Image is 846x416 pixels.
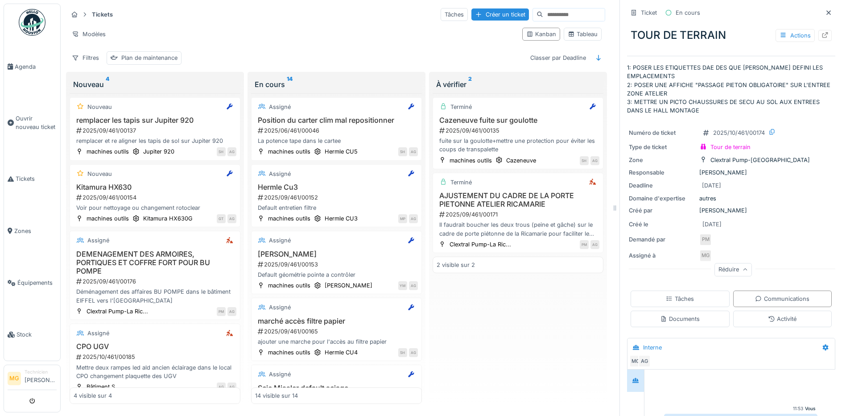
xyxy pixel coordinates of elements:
div: 4 visible sur 4 [74,391,112,400]
div: Hermle CU4 [325,348,358,357]
div: Clextral Pump-La Ric... [87,307,148,316]
div: PM [580,240,589,249]
div: AG [227,147,236,156]
div: 2025/09/461/00176 [75,277,236,286]
div: 2 visible sur 2 [437,261,475,269]
img: Badge_color-CXgf-gQk.svg [19,9,45,36]
div: Nouveau [73,79,237,90]
div: Deadline [629,181,696,190]
div: autres [629,194,834,203]
div: ajouter une marche pour l'accès au filtre papier [255,337,418,346]
div: PM [699,233,712,246]
div: Type de ticket [629,143,696,151]
div: [PERSON_NAME] [629,206,834,215]
div: Cazeneuve [506,156,536,165]
h3: CPO UGV [74,342,236,351]
div: Tâches [441,8,468,21]
div: MG [699,250,712,262]
div: machines outils [268,281,310,290]
div: Assigné [269,303,291,312]
div: Tableau [568,30,598,38]
span: Zones [14,227,57,235]
li: MG [8,372,21,385]
div: Default entretien filtre [255,204,418,212]
div: Terminé [450,103,472,111]
h3: Cazeneuve fuite sur goulotte [437,116,599,125]
div: AG [227,383,236,391]
div: Kanban [526,30,556,38]
a: Stock [4,309,60,361]
div: Il faudrait boucher les deux trous (peine et gâche) sur le cadre de porte piétonne de la Ricamari... [437,220,599,237]
a: Ouvrir nouveau ticket [4,92,60,153]
div: Activité [768,315,796,323]
div: [DATE] [702,181,721,190]
div: 2025/06/461/00046 [257,126,418,135]
sup: 2 [468,79,472,90]
span: Stock [17,330,57,339]
div: Modèles [68,28,110,41]
div: SH [398,348,407,357]
div: 2025/09/461/00171 [438,210,599,219]
div: [PERSON_NAME] [325,281,372,290]
div: Clextral Pump-La Ric... [450,240,511,249]
div: 2025/10/461/00174 [713,129,765,137]
p: 1: POSER LES ETIQUETTES DAE DES QUE [PERSON_NAME] DEFINI LES EMPLACEMENTS 2: POSER UNE AFFICHE "P... [627,63,835,115]
div: Numéro de ticket [629,129,696,137]
sup: 4 [106,79,109,90]
div: AG [217,383,226,391]
div: MG [629,355,642,367]
a: Tickets [4,153,60,205]
span: Agenda [15,62,57,71]
div: Actions [776,29,815,42]
div: Documents [660,315,700,323]
div: Réduire [714,263,752,276]
h3: Hermle Cu3 [255,183,418,191]
div: Assigné [269,370,291,379]
div: [PERSON_NAME] [629,168,834,177]
div: Mettre deux rampes led ald ancien éclairage dans le local CPO changement plaquette des UGV [74,363,236,380]
div: Plan de maintenance [121,54,177,62]
div: machines outils [87,147,129,156]
div: machines outils [450,156,492,165]
div: 2025/10/461/00185 [75,353,236,361]
div: Kitamura HX630G [143,214,193,223]
div: AG [590,156,599,165]
a: Équipements [4,257,60,309]
div: Communications [755,295,809,303]
div: PM [217,307,226,316]
div: SH [217,147,226,156]
div: Zone [629,156,696,164]
div: Clextral Pump-[GEOGRAPHIC_DATA] [710,156,810,164]
span: Tickets [16,175,57,183]
div: AG [590,240,599,249]
div: Ticket [641,8,657,17]
div: Créer un ticket [471,8,529,21]
div: GT [217,214,226,223]
div: AG [227,307,236,316]
div: Vous [805,405,816,412]
div: 2025/09/461/00137 [75,126,236,135]
div: Créé par [629,206,696,215]
div: Assigné [269,236,291,245]
div: machines outils [268,214,310,223]
a: Zones [4,205,60,257]
div: machines outils [268,348,310,357]
div: TOUR DE TERRAIN [627,24,835,47]
div: Jupiter 920 [143,147,174,156]
div: Interne [643,343,662,352]
div: [DATE] [702,220,722,229]
div: 2025/09/461/00153 [257,260,418,269]
div: Domaine d'expertise [629,194,696,203]
strong: Tickets [88,10,116,19]
a: Agenda [4,41,60,92]
div: machines outils [87,214,129,223]
div: SH [580,156,589,165]
div: Demandé par [629,235,696,244]
sup: 14 [287,79,293,90]
div: 2025/09/461/00154 [75,193,236,202]
div: Hermle CU5 [325,147,358,156]
div: Bâtiment S [87,383,115,391]
div: Assigné [87,236,109,245]
div: 2025/09/461/00135 [438,126,599,135]
h3: [PERSON_NAME] [255,250,418,258]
